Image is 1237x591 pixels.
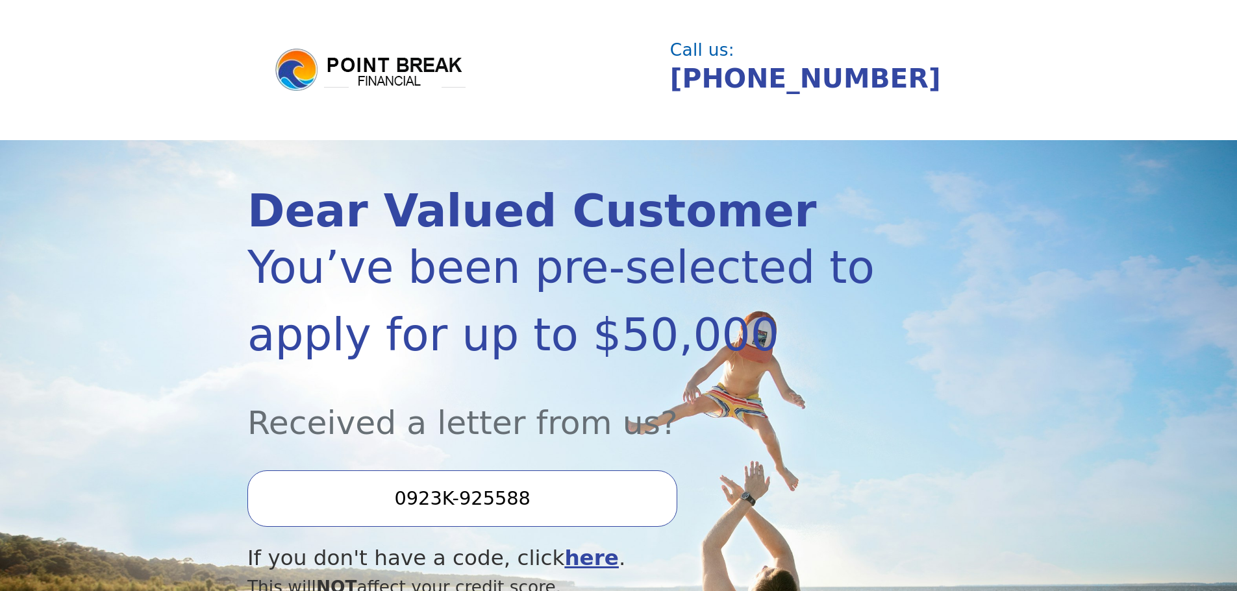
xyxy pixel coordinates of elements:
a: [PHONE_NUMBER] [670,63,941,94]
div: If you don't have a code, click . [247,542,879,574]
a: here [564,546,619,570]
div: Received a letter from us? [247,368,879,447]
div: Call us: [670,42,979,58]
img: logo.png [273,47,468,93]
input: Enter your Offer Code: [247,470,677,526]
div: Dear Valued Customer [247,189,879,234]
div: You’ve been pre-selected to apply for up to $50,000 [247,234,879,368]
